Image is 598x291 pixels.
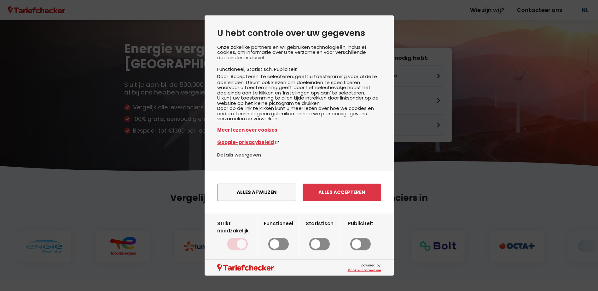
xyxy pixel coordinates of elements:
label: Strikt noodzakelijk [217,220,258,251]
li: Statistisch [247,66,274,72]
a: Google-privacybeleid [217,139,381,146]
a: Meer lezen over cookies [217,126,381,134]
li: Functioneel [217,66,247,72]
li: Publiciteit [274,66,297,72]
a: Cookie Information [348,268,381,272]
h2: U hebt controle over uw gegevens [217,28,381,38]
span: powered by: [348,263,381,272]
div: menu [205,171,394,214]
label: Statistisch [306,220,334,251]
label: Functioneel [264,220,293,251]
button: Details weergeven [217,151,261,158]
button: Alles accepteren [303,184,381,201]
button: Alles afwijzen [217,184,296,201]
div: Onze zakelijke partners en wij gebruiken technologieën, inclusief cookies, om informatie over u t... [217,45,381,151]
img: logo [217,264,274,271]
label: Publiciteit [348,220,373,251]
